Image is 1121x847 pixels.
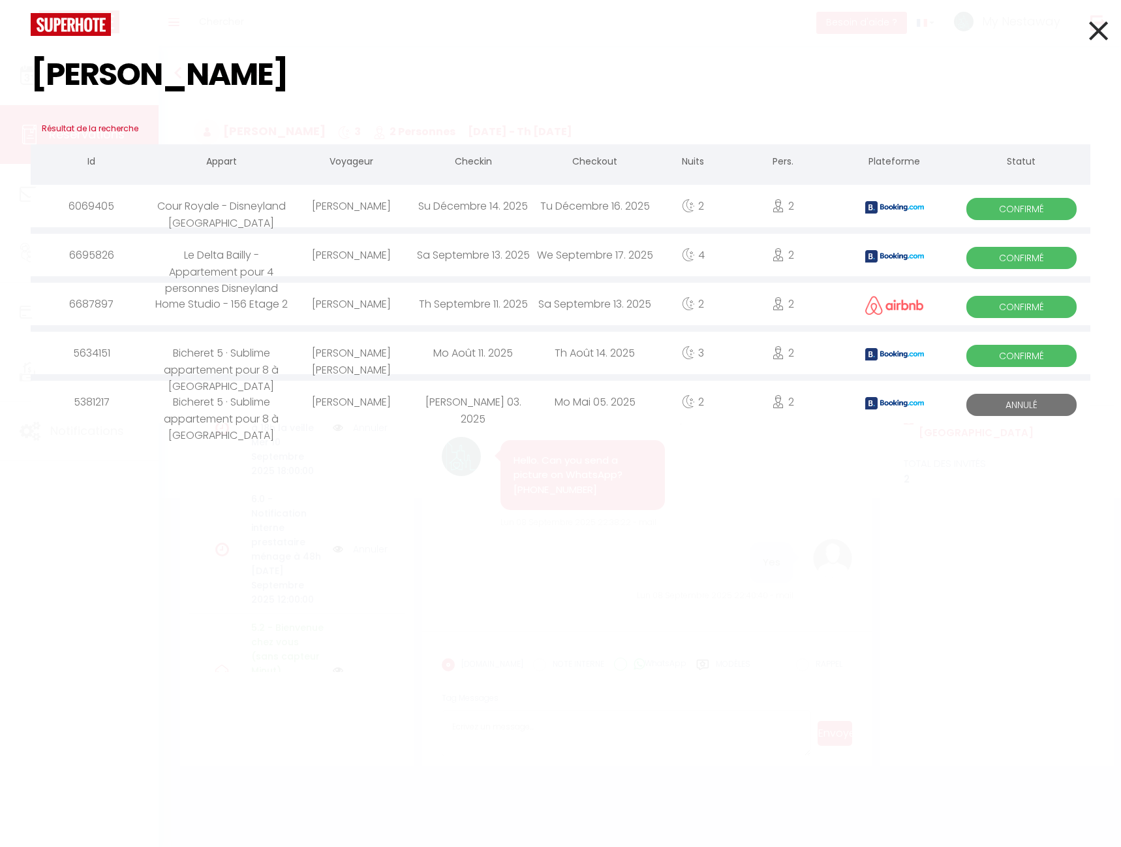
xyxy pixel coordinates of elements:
[966,345,1077,367] span: Confirmé
[31,144,153,182] th: Id
[534,381,656,423] div: Mo Mai 05. 2025
[865,397,924,409] img: booking2.png
[966,296,1077,318] span: Confirmé
[534,144,656,182] th: Checkout
[31,185,153,227] div: 6069405
[656,332,730,374] div: 3
[966,247,1077,269] span: Confirmé
[656,185,730,227] div: 2
[966,198,1077,220] span: Confirmé
[534,332,656,374] div: Th Août 14. 2025
[412,144,534,182] th: Checkin
[656,283,730,325] div: 2
[412,283,534,325] div: Th Septembre 11. 2025
[31,113,1090,144] h3: Résultat de la recherche
[412,185,534,227] div: Su Décembre 14. 2025
[290,185,412,227] div: [PERSON_NAME]
[290,381,412,423] div: [PERSON_NAME]
[966,394,1077,416] span: Annulé
[153,144,290,182] th: Appart
[290,332,412,374] div: [PERSON_NAME] [PERSON_NAME]
[534,234,656,276] div: We Septembre 17. 2025
[656,234,730,276] div: 4
[730,185,836,227] div: 2
[153,283,290,325] div: Home Studio - 156 Etage 2
[865,296,924,315] img: airbnb2.png
[412,332,534,374] div: Mo Août 11. 2025
[865,250,924,263] img: booking2.png
[153,234,290,276] div: Le Delta Bailly - Appartement pour 4 personnes Disneyland
[730,283,836,325] div: 2
[534,185,656,227] div: Tu Décembre 16. 2025
[290,283,412,325] div: [PERSON_NAME]
[153,381,290,423] div: Bicheret 5 · Sublime appartement pour 8 à [GEOGRAPHIC_DATA]
[730,381,836,423] div: 2
[865,348,924,360] img: booking2.png
[656,144,730,182] th: Nuits
[656,381,730,423] div: 2
[730,332,836,374] div: 2
[290,144,412,182] th: Voyageur
[412,234,534,276] div: Sa Septembre 13. 2025
[865,201,924,214] img: booking2.png
[31,332,153,374] div: 5634151
[730,144,836,182] th: Pers.
[730,234,836,276] div: 2
[31,283,153,325] div: 6687897
[31,381,153,423] div: 5381217
[836,144,953,182] th: Plateforme
[153,185,290,227] div: Cour Royale - Disneyland [GEOGRAPHIC_DATA]
[412,381,534,423] div: [PERSON_NAME] 03. 2025
[534,283,656,325] div: Sa Septembre 13. 2025
[31,13,111,36] img: logo
[10,5,50,44] button: Ouvrir le widget de chat LiveChat
[153,332,290,374] div: Bicheret 5 · Sublime appartement pour 8 à [GEOGRAPHIC_DATA]
[31,234,153,276] div: 6695826
[290,234,412,276] div: [PERSON_NAME]
[31,36,1090,113] input: Tapez pour rechercher...
[953,144,1090,182] th: Statut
